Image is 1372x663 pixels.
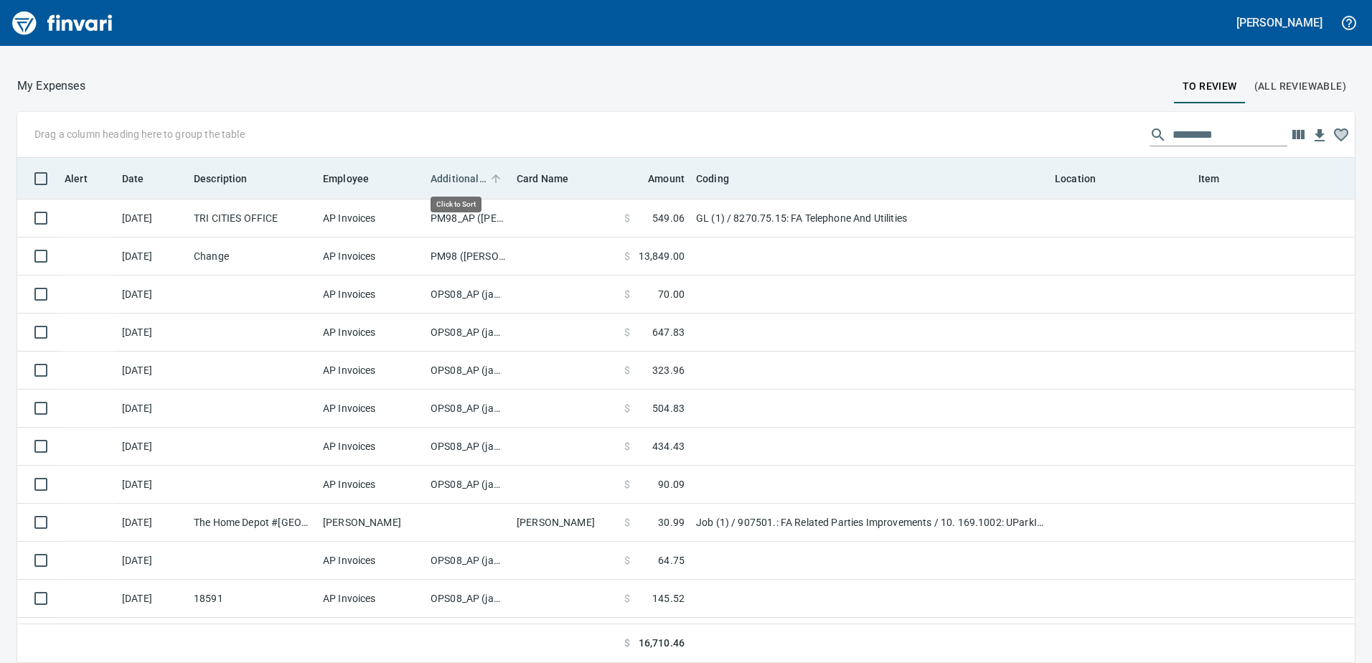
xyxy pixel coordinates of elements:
[317,314,425,352] td: AP Invoices
[696,170,729,187] span: Coding
[317,390,425,428] td: AP Invoices
[431,170,505,187] span: Additional Reviewer
[194,170,248,187] span: Description
[652,325,685,339] span: 647.83
[116,542,188,580] td: [DATE]
[1198,170,1220,187] span: Item
[116,314,188,352] td: [DATE]
[1183,77,1237,95] span: To Review
[425,314,511,352] td: OPS08_AP (janettep, samr)
[317,428,425,466] td: AP Invoices
[34,127,245,141] p: Drag a column heading here to group the table
[425,580,511,618] td: OPS08_AP (janettep, samr)
[696,170,748,187] span: Coding
[194,170,266,187] span: Description
[1309,125,1330,146] button: Download Table
[511,504,619,542] td: [PERSON_NAME]
[425,352,511,390] td: OPS08_AP (janettep, samr)
[648,170,685,187] span: Amount
[658,553,685,568] span: 64.75
[317,580,425,618] td: AP Invoices
[116,199,188,238] td: [DATE]
[629,170,685,187] span: Amount
[317,199,425,238] td: AP Invoices
[317,466,425,504] td: AP Invoices
[1055,170,1096,187] span: Location
[317,504,425,542] td: [PERSON_NAME]
[425,542,511,580] td: OPS08_AP (janettep, samr)
[17,77,85,95] p: My Expenses
[690,504,1049,542] td: Job (1) / 907501.: FA Related Parties Improvements / 10. 169.1002: UParkIt Vancouver Misc. Projec...
[116,352,188,390] td: [DATE]
[624,636,630,651] span: $
[116,504,188,542] td: [DATE]
[658,287,685,301] span: 70.00
[425,428,511,466] td: OPS08_AP (janettep, samr)
[652,211,685,225] span: 549.06
[323,170,387,187] span: Employee
[624,363,630,377] span: $
[639,249,685,263] span: 13,849.00
[116,390,188,428] td: [DATE]
[624,401,630,415] span: $
[1198,170,1239,187] span: Item
[658,477,685,492] span: 90.09
[658,515,685,530] span: 30.99
[188,238,317,276] td: Change
[624,287,630,301] span: $
[317,238,425,276] td: AP Invoices
[188,199,317,238] td: TRI CITIES OFFICE
[425,390,511,428] td: OPS08_AP (janettep, samr)
[425,238,511,276] td: PM98 ([PERSON_NAME], [PERSON_NAME])
[690,199,1049,238] td: GL (1) / 8270.75.15: FA Telephone And Utilities
[652,401,685,415] span: 504.83
[425,276,511,314] td: OPS08_AP (janettep, samr)
[9,6,116,40] img: Finvari
[65,170,88,187] span: Alert
[65,170,106,187] span: Alert
[425,466,511,504] td: OPS08_AP (janettep, samr)
[652,439,685,453] span: 434.43
[116,580,188,618] td: [DATE]
[425,199,511,238] td: PM98_AP ([PERSON_NAME], [PERSON_NAME])
[188,580,317,618] td: 18591
[188,504,317,542] td: The Home Depot #[GEOGRAPHIC_DATA]
[17,77,85,95] nav: breadcrumb
[323,170,369,187] span: Employee
[317,542,425,580] td: AP Invoices
[317,276,425,314] td: AP Invoices
[1254,77,1346,95] span: (All Reviewable)
[624,477,630,492] span: $
[624,325,630,339] span: $
[652,591,685,606] span: 145.52
[1236,15,1322,30] h5: [PERSON_NAME]
[624,439,630,453] span: $
[652,363,685,377] span: 323.96
[624,249,630,263] span: $
[317,352,425,390] td: AP Invoices
[1233,11,1326,34] button: [PERSON_NAME]
[431,170,487,187] span: Additional Reviewer
[624,211,630,225] span: $
[639,636,685,651] span: 16,710.46
[624,553,630,568] span: $
[116,238,188,276] td: [DATE]
[116,276,188,314] td: [DATE]
[116,428,188,466] td: [DATE]
[122,170,144,187] span: Date
[517,170,587,187] span: Card Name
[517,170,568,187] span: Card Name
[122,170,163,187] span: Date
[624,515,630,530] span: $
[1055,170,1114,187] span: Location
[116,466,188,504] td: [DATE]
[1330,124,1352,146] button: Column choices favorited. Click to reset to default
[1287,124,1309,146] button: Choose columns to display
[624,591,630,606] span: $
